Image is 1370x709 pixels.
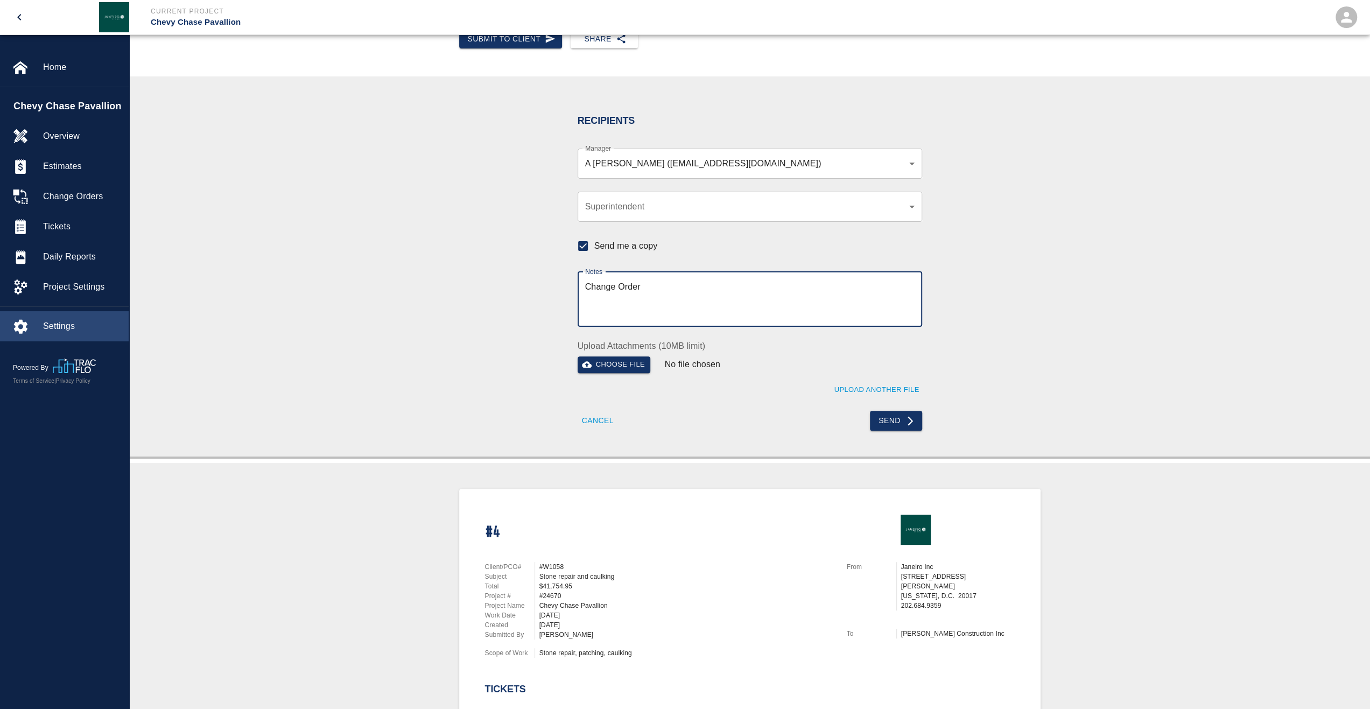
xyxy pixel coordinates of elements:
label: Manager [585,144,611,153]
p: No file chosen [665,358,721,371]
p: From [847,562,896,572]
p: Client/PCO# [485,562,535,572]
p: [PERSON_NAME] Construction Inc [901,629,1015,638]
img: Janeiro Inc [901,515,931,545]
button: Cancel [578,411,618,431]
span: Settings [43,320,120,333]
button: Send [870,411,922,431]
span: Home [43,61,120,74]
p: Created [485,620,535,630]
button: open drawer [6,4,32,30]
iframe: Chat Widget [1316,657,1370,709]
span: Daily Reports [43,250,120,263]
p: Subject [485,572,535,581]
div: Chevy Chase Pavallion [539,601,834,610]
label: Upload Attachments (10MB limit) [578,340,922,352]
span: Chevy Chase Pavallion [13,99,123,114]
img: TracFlo [53,359,96,373]
div: Stone repair and caulking [539,572,834,581]
div: [DATE] [539,610,834,620]
p: Current Project [151,6,743,16]
div: #W1058 [539,562,834,572]
p: Janeiro Inc [901,562,1015,572]
p: Chevy Chase Pavallion [151,16,743,29]
div: $41,754.95 [539,581,834,591]
p: Powered By [13,363,53,373]
label: Notes [585,267,602,276]
div: [PERSON_NAME] [539,630,834,640]
a: Privacy Policy [56,378,90,384]
h2: Recipients [578,115,922,127]
p: [STREET_ADDRESS][PERSON_NAME] [US_STATE], D.C. 20017 [901,572,1015,601]
a: Terms of Service [13,378,54,384]
p: Project Name [485,601,535,610]
button: Upload Another File [831,382,922,398]
p: To [847,629,896,638]
div: Stone repair, patching, caulking [539,648,834,658]
span: Overview [43,130,120,143]
textarea: Change Order [585,280,915,318]
p: Project # [485,591,535,601]
span: | [54,378,56,384]
div: [DATE] [539,620,834,630]
button: Share [571,29,638,49]
span: Tickets [43,220,120,233]
p: Work Date [485,610,535,620]
h2: Tickets [485,684,1015,696]
h1: #4 [485,523,501,541]
div: #24670 [539,591,834,601]
button: Submit to Client [459,29,563,49]
button: Choose file [578,356,651,373]
span: Project Settings [43,280,120,293]
p: Scope of Work [485,648,535,658]
p: Total [485,581,535,591]
span: Estimates [43,160,120,173]
span: Change Orders [43,190,120,203]
img: Janeiro Inc [99,2,129,32]
p: 202.684.9359 [901,601,1015,610]
span: Send me a copy [594,240,658,252]
p: Submitted By [485,630,535,640]
div: A [PERSON_NAME] ([EMAIL_ADDRESS][DOMAIN_NAME]) [585,157,915,170]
